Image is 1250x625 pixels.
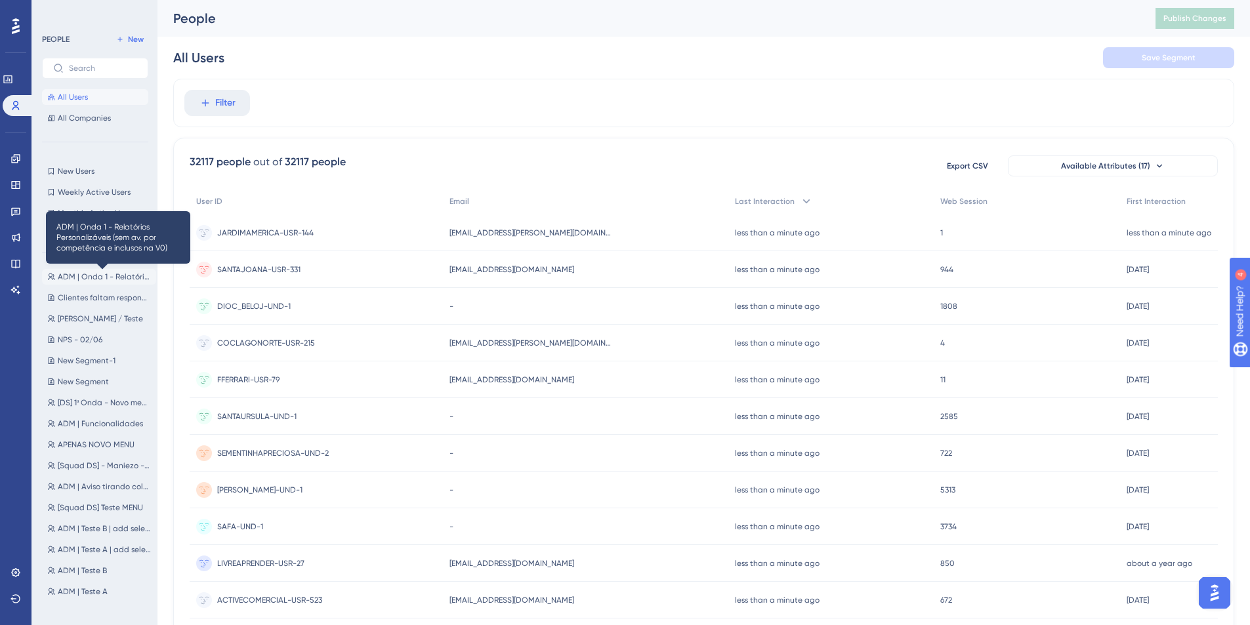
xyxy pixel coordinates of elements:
div: 32117 people [285,154,346,170]
span: Weekly Active Users [58,187,131,197]
span: - [449,301,453,312]
time: less than a minute ago [735,449,820,458]
span: SAFA-UND-1 [217,521,263,532]
button: ADM | Teste B [42,563,156,578]
time: about a year ago [1127,559,1192,568]
time: less than a minute ago [735,485,820,494]
button: NPS - 02/06 [42,332,156,348]
time: less than a minute ago [735,375,820,384]
span: ADM | Teste B | add seleção [58,523,151,534]
time: less than a minute ago [735,265,820,274]
span: LIVREAPRENDER-USR-27 [217,558,304,569]
span: ADM | Teste A | add seleção [58,544,151,555]
span: [EMAIL_ADDRESS][PERSON_NAME][DOMAIN_NAME] [449,228,614,238]
button: Save Segment [1103,47,1234,68]
span: - [449,448,453,458]
button: Clientes faltam responder NPS [42,290,156,306]
time: [DATE] [1127,338,1149,348]
span: All Users [58,92,88,102]
span: New Users [58,166,94,176]
span: ADM | Teste B [58,565,107,576]
span: All Companies [58,113,111,123]
button: Export CSV [934,155,1000,176]
span: 672 [940,595,952,605]
span: [EMAIL_ADDRESS][DOMAIN_NAME] [449,374,574,385]
button: All Companies [42,110,148,126]
button: Monthly Active Users [42,205,148,221]
span: [EMAIL_ADDRESS][DOMAIN_NAME] [449,558,574,569]
time: [DATE] [1127,265,1149,274]
button: Available Attributes (17) [1008,155,1218,176]
time: [DATE] [1127,302,1149,311]
button: All Users [42,89,148,105]
button: [Squad DS] - Maniezo - CSAT do Novo menu [42,458,156,474]
button: [Squad DS] Teste MENU [42,500,156,515]
div: out of [253,154,282,170]
span: ADM | Teste A [58,586,108,597]
time: less than a minute ago [735,302,820,311]
div: 4 [91,7,95,17]
span: New Segment [58,376,109,387]
button: New Users [42,163,148,179]
button: Inactive Users [42,226,148,242]
time: [DATE] [1127,449,1149,458]
button: ADM | Teste A | add seleção [42,542,156,557]
span: User ID [196,196,222,207]
button: ADM | Aviso tirando colegio do teste NOVOMENU [42,479,156,494]
span: ADM | Aviso tirando colegio do teste NOVOMENU [58,481,151,492]
div: People [173,9,1123,28]
time: [DATE] [1127,485,1149,494]
span: Clientes faltam responder NPS [58,292,151,303]
time: [DATE] [1127,522,1149,531]
span: [EMAIL_ADDRESS][DOMAIN_NAME] [449,264,574,275]
span: ADM | Funcionalidades [58,418,143,429]
span: [PERSON_NAME]-UND-1 [217,485,302,495]
span: DIOC_BELOJ-UND-1 [217,301,291,312]
button: ADM | Teste A [42,584,156,599]
span: FFERRARI-USR-79 [217,374,280,385]
button: Weekly Active Users [42,184,148,200]
div: All Users [173,49,224,67]
button: APENAS NOVO MENU [42,437,156,453]
button: ADM | Teste B | add seleção [42,521,156,536]
span: Publish Changes [1163,13,1226,24]
span: 1808 [940,301,957,312]
span: ACTIVECOMERCIAL-USR-523 [217,595,322,605]
button: New [112,31,148,47]
span: First Interaction [1127,196,1186,207]
span: 850 [940,558,955,569]
span: SEMENTINHAPRECIOSA-UND-2 [217,448,329,458]
span: 722 [940,448,952,458]
button: [PERSON_NAME] / Teste [42,311,156,327]
span: SANTAURSULA-UND-1 [217,411,297,422]
span: [Squad DS] - Maniezo - CSAT do Novo menu [58,460,151,471]
button: New Segment [42,374,156,390]
span: [PERSON_NAME] / Teste [58,313,143,324]
span: ADM | Onda 1 - Relatórios Personalizáveis (sem av. por competência e inclusos na V0) [58,272,151,282]
time: less than a minute ago [735,522,820,531]
time: [DATE] [1127,412,1149,421]
span: Available Attributes (17) [1061,161,1150,171]
span: - [449,521,453,532]
span: SANTAJOANA-USR-331 [217,264,301,275]
button: ADM | Funcionalidades [42,416,156,432]
span: New Segment-1 [58,355,115,366]
span: New [128,34,144,45]
span: Email [449,196,469,207]
span: APENAS NOVO MENU [58,439,135,450]
span: - [449,485,453,495]
span: Need Help? [31,3,82,19]
button: ADM | Onda 1 - Relatórios Personalizáveis (sem av. por competência e inclusos na V0) [42,269,156,285]
span: 944 [940,264,953,275]
span: 2585 [940,411,958,422]
time: less than a minute ago [735,228,820,237]
div: 32117 people [190,154,251,170]
span: [EMAIL_ADDRESS][PERSON_NAME][DOMAIN_NAME] [449,338,614,348]
span: Filter [215,95,236,111]
time: less than a minute ago [735,412,820,421]
button: New Segment-1 [42,353,156,369]
time: less than a minute ago [735,338,820,348]
span: [EMAIL_ADDRESS][DOMAIN_NAME] [449,595,574,605]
